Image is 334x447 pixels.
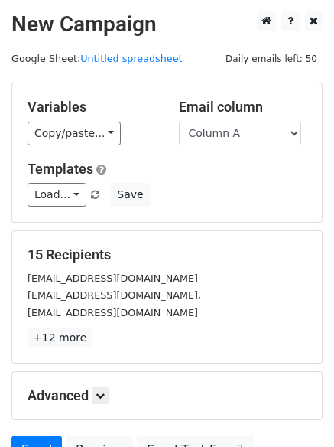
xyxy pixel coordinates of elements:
[220,53,323,64] a: Daily emails left: 50
[28,328,92,347] a: +12 more
[28,307,198,318] small: [EMAIL_ADDRESS][DOMAIN_NAME]
[28,246,306,263] h5: 15 Recipients
[28,161,93,177] a: Templates
[28,183,86,207] a: Load...
[220,51,323,67] span: Daily emails left: 50
[28,387,306,404] h5: Advanced
[28,272,198,284] small: [EMAIL_ADDRESS][DOMAIN_NAME]
[28,99,156,116] h5: Variables
[28,122,121,145] a: Copy/paste...
[11,53,183,64] small: Google Sheet:
[11,11,323,38] h2: New Campaign
[28,289,201,301] small: [EMAIL_ADDRESS][DOMAIN_NAME],
[80,53,182,64] a: Untitled spreadsheet
[179,99,307,116] h5: Email column
[110,183,150,207] button: Save
[258,374,334,447] iframe: Chat Widget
